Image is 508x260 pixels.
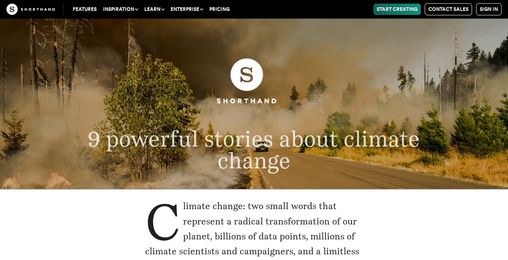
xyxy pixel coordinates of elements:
a: Pricing [206,4,233,15]
a: Start Creating [373,4,421,15]
span: 9 powerful stories about climate change [88,126,420,174]
button: Enterprise [167,4,206,15]
img: The Craft [6,4,55,15]
button: Learn [141,4,167,15]
a: Contact Sales [425,3,472,15]
a: Sign in [476,3,502,15]
button: Inspiration [100,4,141,15]
a: Features [70,4,100,15]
